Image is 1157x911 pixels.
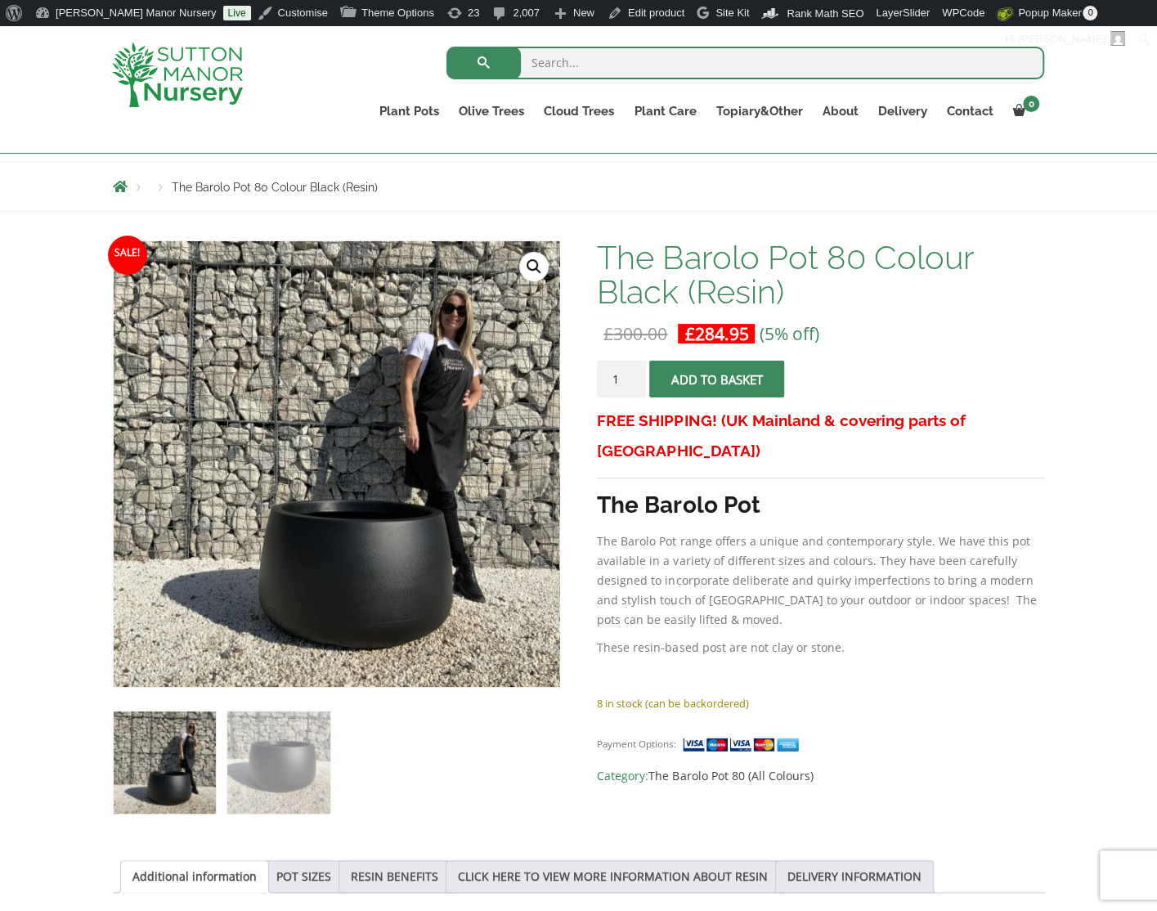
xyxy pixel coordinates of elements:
a: Olive Trees [449,100,534,123]
img: The Barolo Pot 80 Colour Black (Resin) - Image 2 [227,711,330,814]
a: CLICK HERE TO VIEW MORE INFORMATION ABOUT RESIN [458,861,768,892]
a: Cloud Trees [534,100,624,123]
p: The Barolo Pot range offers a unique and contemporary style. We have this pot available in a vari... [597,532,1044,630]
img: logo [112,43,243,107]
a: Live [223,6,251,20]
a: About [812,100,868,123]
nav: Breadcrumbs [113,180,1045,193]
a: DELIVERY INFORMATION [787,861,922,892]
bdi: 284.95 [684,322,748,345]
h1: The Barolo Pot 80 Colour Black (Resin) [597,240,1044,309]
a: POT SIZES [276,861,331,892]
button: Add to basket [649,361,784,397]
h3: FREE SHIPPING! (UK Mainland & covering parts of [GEOGRAPHIC_DATA]) [597,406,1044,466]
span: 0 [1023,96,1039,112]
span: The Barolo Pot 80 Colour Black (Resin) [172,181,378,194]
span: Category: [597,766,1044,786]
a: Additional information [132,861,257,892]
span: 0 [1083,6,1097,20]
a: Plant Pots [370,100,449,123]
span: Rank Math SEO [787,7,863,20]
span: [PERSON_NAME] [1018,33,1105,45]
strong: The Barolo Pot [597,491,760,518]
small: Payment Options: [597,738,676,750]
p: These resin-based post are not clay or stone. [597,638,1044,657]
a: Topiary&Other [706,100,812,123]
input: Product quantity [597,361,646,397]
span: £ [603,322,613,345]
a: 0 [1002,100,1044,123]
a: The Barolo Pot 80 (All Colours) [648,768,813,783]
span: £ [684,322,694,345]
a: Plant Care [624,100,706,123]
a: Contact [936,100,1002,123]
input: Search... [446,47,1044,79]
a: View full-screen image gallery [519,252,549,281]
bdi: 300.00 [603,322,667,345]
img: The Barolo Pot 80 Colour Black (Resin) [114,711,216,814]
a: RESIN BENEFITS [351,861,438,892]
p: 8 in stock (can be backordered) [597,693,1044,713]
span: Sale! [108,236,147,275]
span: (5% off) [759,322,818,345]
a: Delivery [868,100,936,123]
img: payment supported [682,736,805,753]
a: Hi, [999,26,1132,52]
span: Site Kit [715,7,749,19]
